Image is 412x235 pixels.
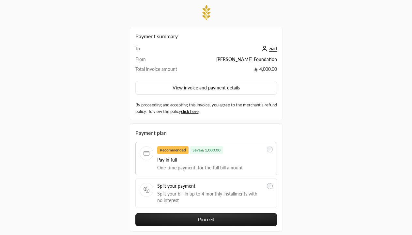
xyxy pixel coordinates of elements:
[157,164,263,171] span: One-time payment, for the full bill amount
[135,129,277,137] div: Payment plan
[135,32,277,40] h2: Payment summary
[157,183,263,189] span: Split your payment
[157,157,263,163] span: Pay in full
[135,45,193,56] td: To
[181,109,199,114] a: click here
[135,81,277,95] button: View invoice and payment details
[135,66,193,76] td: Total invoice amount
[269,46,277,52] span: ziad
[267,147,273,152] input: RecommendedSave 1,000.00Pay in fullOne-time payment, for the full bill amount
[135,213,277,226] button: Proceed
[135,56,193,66] td: From
[267,183,273,189] input: Split your paymentSplit your bill in up to 4 monthly installments with no interest
[157,191,263,204] span: Split your bill in up to 4 monthly installments with no interest
[200,4,213,22] img: Company Logo
[135,102,277,115] label: By proceeding and accepting this invoice, you agree to the merchant’s refund policy. To view the ...
[190,146,223,154] span: Save 1,000.00
[157,146,189,154] span: Recommended
[260,46,277,51] a: ziad
[193,56,277,66] td: [PERSON_NAME] Foundation
[193,66,277,76] td: 4,000.00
